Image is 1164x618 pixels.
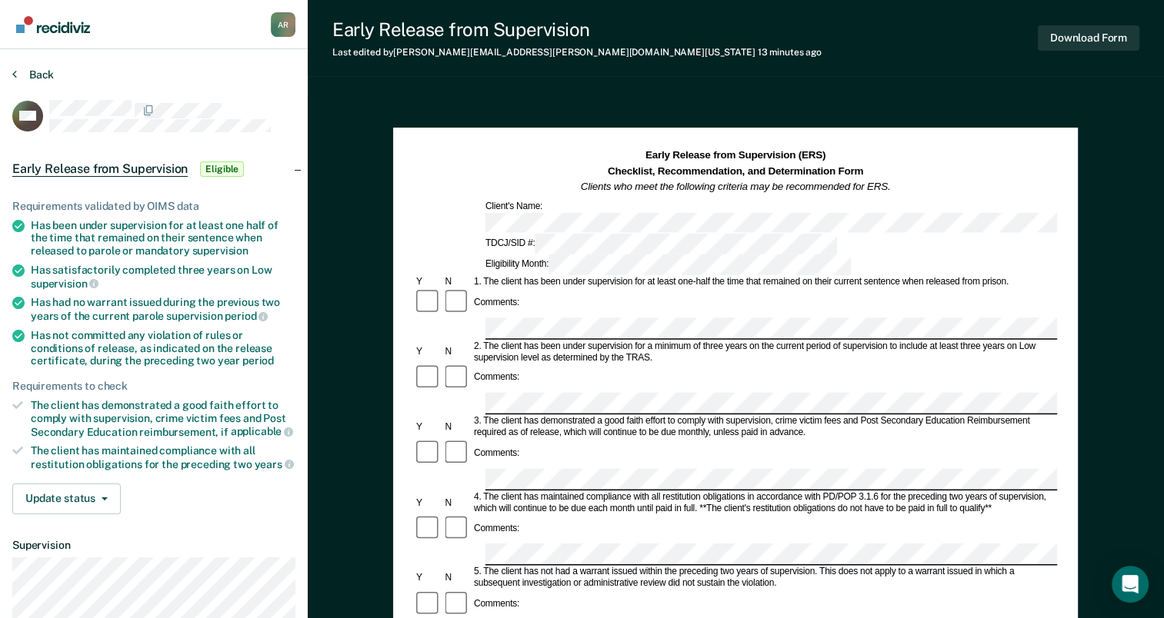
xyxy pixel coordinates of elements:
div: Comments: [472,447,522,459]
div: Last edited by [PERSON_NAME][EMAIL_ADDRESS][PERSON_NAME][DOMAIN_NAME][US_STATE] [332,47,822,58]
div: Has not committed any violation of rules or conditions of release, as indicated on the release ce... [31,329,295,367]
div: Has been under supervision for at least one half of the time that remained on their sentence when... [31,219,295,257]
span: period [225,310,268,322]
div: 4. The client has maintained compliance with all restitution obligations in accordance with PD/PO... [472,491,1057,514]
span: years [255,458,294,470]
div: The client has maintained compliance with all restitution obligations for the preceding two [31,444,295,470]
span: 13 minutes ago [758,47,822,58]
div: Y [414,497,442,509]
div: Open Intercom Messenger [1112,566,1149,603]
div: TDCJ/SID #: [483,234,839,255]
div: Y [414,277,442,288]
button: Profile dropdown button [271,12,295,37]
div: Comments: [472,599,522,610]
span: supervision [31,277,98,290]
div: N [443,421,472,433]
div: N [443,346,472,357]
div: Early Release from Supervision [332,18,822,41]
strong: Early Release from Supervision (ERS) [645,150,825,161]
div: Y [414,421,442,433]
div: Eligibility Month: [483,254,853,275]
div: Comments: [472,523,522,535]
div: A R [271,12,295,37]
div: Requirements to check [12,380,295,393]
div: Y [414,346,442,357]
div: Requirements validated by OIMS data [12,200,295,213]
span: period [242,354,274,367]
dt: Supervision [12,539,295,552]
div: Comments: [472,297,522,308]
button: Back [12,68,54,81]
span: Early Release from Supervision [12,161,188,177]
strong: Checklist, Recommendation, and Determination Form [608,165,863,177]
div: N [443,573,472,584]
div: 2. The client has been under supervision for a minimum of three years on the current period of su... [472,341,1057,364]
div: The client has demonstrated a good faith effort to comply with supervision, crime victim fees and... [31,399,295,438]
div: 3. The client has demonstrated a good faith effort to comply with supervision, crime victim fees ... [472,416,1057,439]
button: Update status [12,483,121,514]
div: N [443,277,472,288]
div: Has satisfactorily completed three years on Low [31,264,295,290]
div: Y [414,573,442,584]
span: applicable [231,425,293,437]
em: Clients who meet the following criteria may be recommended for ERS. [581,181,891,192]
span: Eligible [200,161,244,177]
div: Has had no warrant issued during the previous two years of the current parole supervision [31,296,295,322]
img: Recidiviz [16,16,90,33]
div: Comments: [472,372,522,384]
button: Download Form [1038,25,1139,51]
div: 1. The client has been under supervision for at least one-half the time that remained on their cu... [472,277,1057,288]
span: supervision [192,244,248,257]
div: N [443,497,472,509]
div: 5. The client has not had a warrant issued within the preceding two years of supervision. This do... [472,566,1057,590]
